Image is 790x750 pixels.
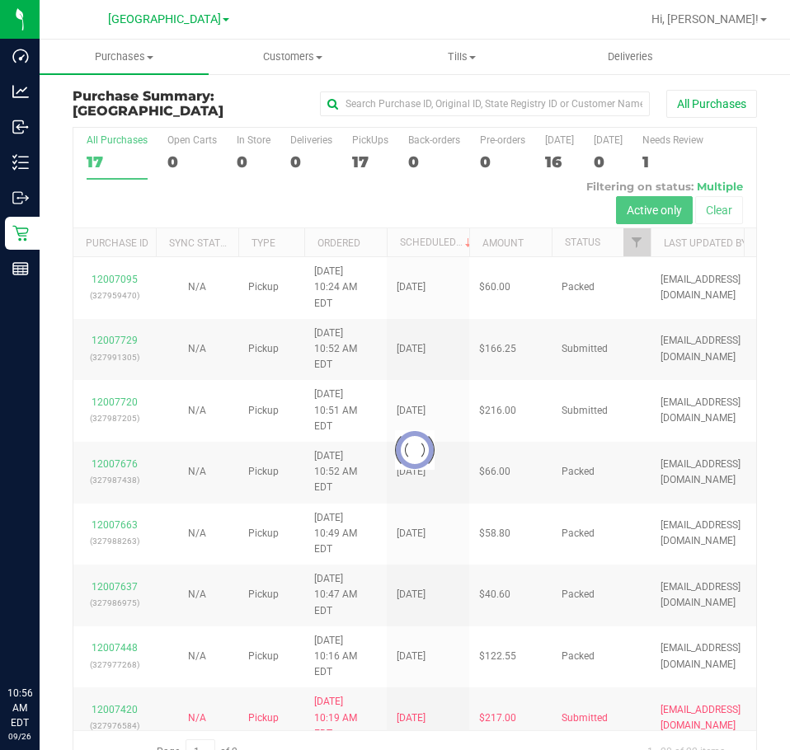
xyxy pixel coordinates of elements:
span: [GEOGRAPHIC_DATA] [73,103,223,119]
span: [GEOGRAPHIC_DATA] [108,12,221,26]
a: Deliveries [546,40,715,74]
inline-svg: Inbound [12,119,29,135]
span: Tills [379,49,546,64]
a: Tills [378,40,547,74]
span: Hi, [PERSON_NAME]! [651,12,759,26]
inline-svg: Dashboard [12,48,29,64]
a: Purchases [40,40,209,74]
a: Customers [209,40,378,74]
inline-svg: Retail [12,225,29,241]
h3: Purchase Summary: [73,89,301,118]
inline-svg: Outbound [12,190,29,206]
span: Deliveries [585,49,675,64]
button: All Purchases [666,90,757,118]
p: 10:56 AM EDT [7,686,32,730]
inline-svg: Reports [12,260,29,277]
inline-svg: Analytics [12,83,29,100]
p: 09/26 [7,730,32,743]
span: Customers [209,49,377,64]
span: Purchases [40,49,209,64]
iframe: Resource center [16,618,66,668]
input: Search Purchase ID, Original ID, State Registry ID or Customer Name... [320,91,650,116]
inline-svg: Inventory [12,154,29,171]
